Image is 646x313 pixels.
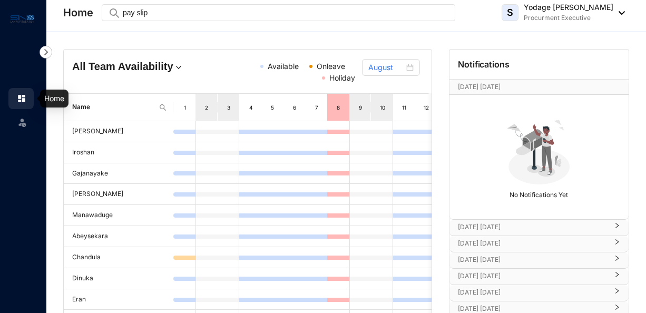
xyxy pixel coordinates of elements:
[422,102,430,113] div: 12
[64,184,173,205] td: [PERSON_NAME]
[64,121,173,142] td: [PERSON_NAME]
[268,102,277,113] div: 5
[524,13,613,23] p: Procurment Executive
[449,285,629,301] div: [DATE] [DATE]
[368,62,405,73] input: Select month
[458,287,608,298] p: [DATE] [DATE]
[614,243,620,245] span: right
[173,62,184,73] img: dropdown.780994ddfa97fca24b89f58b1de131fa.svg
[458,82,600,92] p: [DATE] [DATE]
[268,62,299,71] span: Available
[614,276,620,278] span: right
[449,80,629,94] div: [DATE] [DATE][DATE]
[614,227,620,229] span: right
[123,7,449,18] input: I’m looking for...
[63,5,93,20] p: Home
[356,102,365,113] div: 9
[453,187,625,200] p: No Notifications Yet
[290,102,299,113] div: 6
[458,222,608,232] p: [DATE] [DATE]
[159,103,167,112] img: search.8ce656024d3affaeffe32e5b30621cb7.svg
[64,142,173,163] td: Iroshan
[458,271,608,281] p: [DATE] [DATE]
[64,226,173,247] td: Abeysekara
[64,268,173,289] td: Dinuka
[224,102,233,113] div: 3
[11,13,34,25] img: logo
[8,88,34,109] li: Home
[614,308,620,310] span: right
[400,102,408,113] div: 11
[329,73,355,82] span: Holiday
[334,102,342,113] div: 8
[181,102,189,113] div: 1
[614,292,620,294] span: right
[507,8,513,17] span: S
[317,62,345,71] span: Onleave
[247,102,255,113] div: 4
[449,236,629,252] div: [DATE] [DATE]
[72,102,154,112] span: Name
[503,114,575,187] img: no-notification-yet.99f61bb71409b19b567a5111f7a484a1.svg
[64,289,173,310] td: Eran
[64,247,173,268] td: Chandula
[449,269,629,285] div: [DATE] [DATE]
[64,205,173,226] td: Manawaduge
[378,102,387,113] div: 10
[64,163,173,184] td: Gajanayake
[458,255,608,265] p: [DATE] [DATE]
[613,11,625,15] img: dropdown-black.8e83cc76930a90b1a4fdb6d089b7bf3a.svg
[17,94,26,103] img: home.c6720e0a13eba0172344.svg
[524,2,613,13] p: Yodage [PERSON_NAME]
[458,58,510,71] p: Notifications
[202,102,211,113] div: 2
[458,238,608,249] p: [DATE] [DATE]
[312,102,321,113] div: 7
[449,252,629,268] div: [DATE] [DATE]
[40,46,52,58] img: nav-icon-right.af6afadce00d159da59955279c43614e.svg
[614,259,620,261] span: right
[17,117,27,128] img: leave-unselected.2934df6273408c3f84d9.svg
[449,220,629,236] div: [DATE] [DATE]
[72,59,189,74] h4: All Team Availability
